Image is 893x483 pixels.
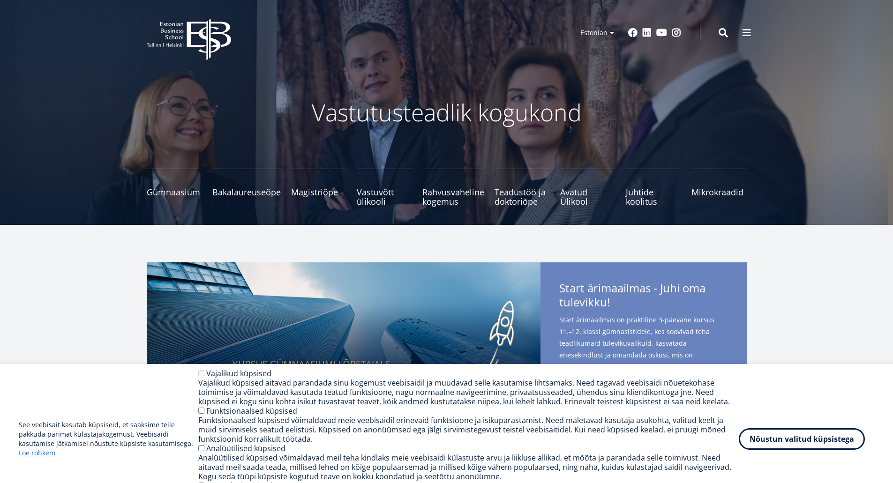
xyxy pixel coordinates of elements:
a: Rahvusvaheline kogemus [422,169,484,206]
button: Nõustun valitud küpsistega [739,428,865,450]
a: Teadustöö ja doktoriõpe [495,169,550,206]
div: Vajalikud küpsised aitavad parandada sinu kogemust veebisaidil ja muudavad selle kasutamise lihts... [198,378,739,406]
span: Start ärimaailmas on praktiline 3-päevane kursus 11.–12. klassi gümnasistidele, kes soovivad teha... [559,314,728,372]
a: Bakalaureuseõpe [212,169,281,206]
span: Rahvusvaheline kogemus [422,187,484,206]
label: Vajalikud küpsised [206,368,271,379]
a: Magistriõpe [291,169,346,206]
img: Start arimaailmas [147,262,540,440]
span: Juhtide koolitus [626,187,681,206]
span: Bakalaureuseõpe [212,187,281,197]
a: Juhtide koolitus [626,169,681,206]
span: Teadustöö ja doktoriõpe [495,187,550,206]
label: Analüütilised küpsised [206,443,285,453]
p: See veebisait kasutab küpsiseid, et saaksime teile pakkuda parimat külastajakogemust. Veebisaidi ... [19,420,198,458]
a: Gümnaasium [147,169,202,206]
p: Vastutusteadlik kogukond [198,98,695,126]
a: Vastuvõtt ülikooli [357,169,412,206]
a: Instagram [672,28,681,37]
a: Youtube [656,28,667,37]
div: Analüütilised küpsised võimaldavad meil teha kindlaks meie veebisaidi külastuste arvu ja liikluse... [198,453,739,481]
a: Facebook [628,28,638,37]
a: Linkedin [642,28,652,37]
div: Funktsionaalsed küpsised võimaldavad meie veebisaidil erinevaid funktsioone ja isikupärastamist. ... [198,416,739,444]
span: tulevikku! [559,295,610,309]
span: Magistriõpe [291,187,346,197]
span: Avatud Ülikool [560,187,615,206]
a: Loe rohkem [19,448,55,458]
span: Gümnaasium [147,187,202,197]
span: Mikrokraadid [691,187,747,197]
a: Mikrokraadid [691,169,747,206]
span: Start ärimaailmas - Juhi oma [559,281,728,312]
span: Vastuvõtt ülikooli [357,187,412,206]
a: Avatud Ülikool [560,169,615,206]
label: Funktsionaalsed küpsised [206,406,297,416]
